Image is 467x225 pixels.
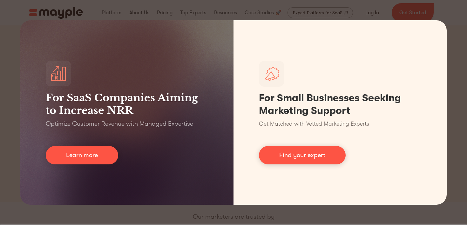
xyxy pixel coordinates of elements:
a: Find your expert [259,146,346,164]
h1: For Small Businesses Seeking Marketing Support [259,92,421,117]
h3: For SaaS Companies Aiming to Increase NRR [46,91,208,117]
p: Get Matched with Vetted Marketing Experts [259,120,369,128]
p: Optimize Customer Revenue with Managed Expertise [46,119,193,128]
a: Learn more [46,146,118,164]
